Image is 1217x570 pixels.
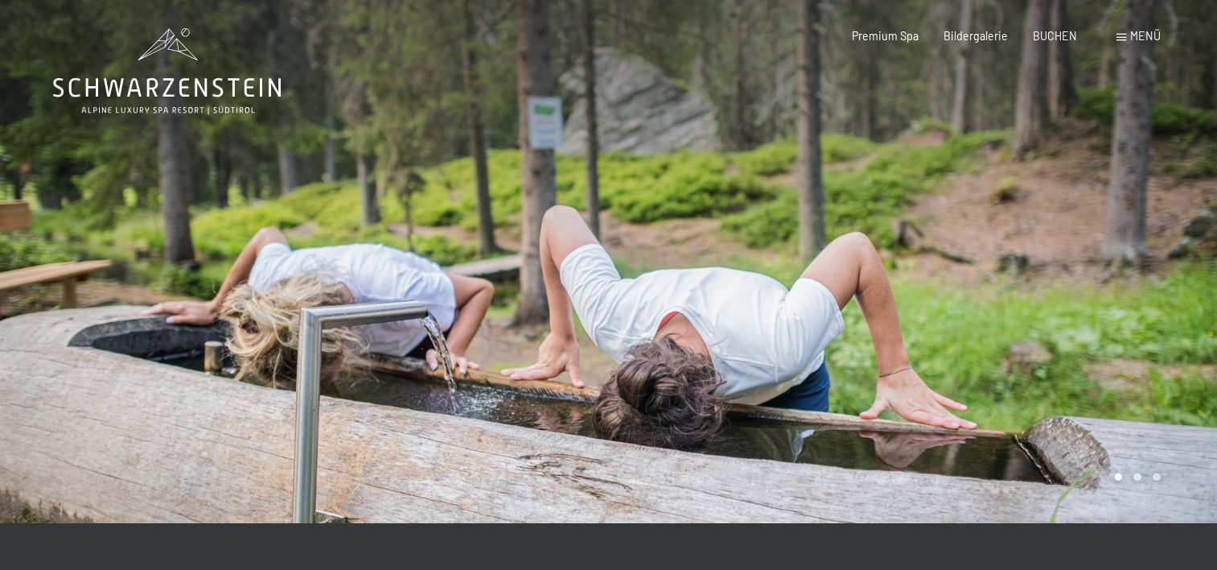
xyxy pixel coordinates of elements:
[852,29,919,43] a: Premium Spa
[944,29,1008,43] a: Bildergalerie
[1033,29,1077,43] a: BUCHEN
[1115,473,1123,481] div: Carousel Page 1 (Current Slide)
[1109,473,1161,481] div: Carousel Pagination
[1133,473,1141,481] div: Carousel Page 2
[1153,473,1161,481] div: Carousel Page 3
[1130,29,1161,43] span: Menü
